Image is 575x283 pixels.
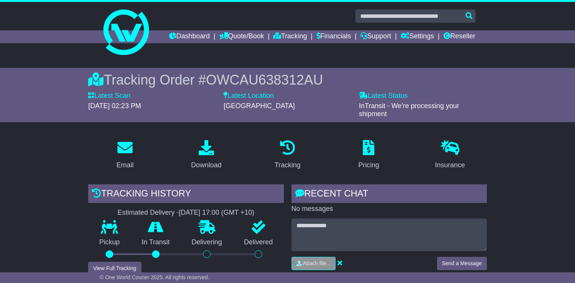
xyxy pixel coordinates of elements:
p: Pickup [88,238,131,247]
p: In Transit [131,238,181,247]
a: Download [186,137,227,173]
div: Insurance [435,160,465,170]
a: Insurance [430,137,470,173]
span: [GEOGRAPHIC_DATA] [223,102,295,110]
label: Latest Scan [88,92,130,100]
p: Delivering [181,238,233,247]
a: Reseller [444,30,475,43]
p: Delivered [233,238,284,247]
div: Email [117,160,134,170]
a: Settings [401,30,434,43]
a: Dashboard [169,30,210,43]
a: Financials [317,30,351,43]
span: OWCAU638312AU [206,72,323,88]
div: Tracking history [88,184,284,205]
div: RECENT CHAT [291,184,487,205]
span: [DATE] 02:23 PM [88,102,141,110]
label: Latest Status [359,92,408,100]
a: Tracking [269,137,305,173]
a: Pricing [353,137,384,173]
div: Download [191,160,222,170]
button: View Full Tracking [88,262,141,275]
div: Tracking [274,160,300,170]
span: InTransit - We're processing your shipment [359,102,459,118]
div: Pricing [358,160,379,170]
a: Tracking [273,30,307,43]
div: [DATE] 17:00 (GMT +10) [179,209,254,217]
a: Support [360,30,391,43]
a: Quote/Book [219,30,264,43]
a: Email [112,137,139,173]
span: © One World Courier 2025. All rights reserved. [100,274,209,280]
div: Tracking Order # [88,72,487,88]
label: Latest Location [223,92,274,100]
button: Send a Message [437,257,487,270]
div: Estimated Delivery - [88,209,284,217]
p: No messages [291,205,487,213]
